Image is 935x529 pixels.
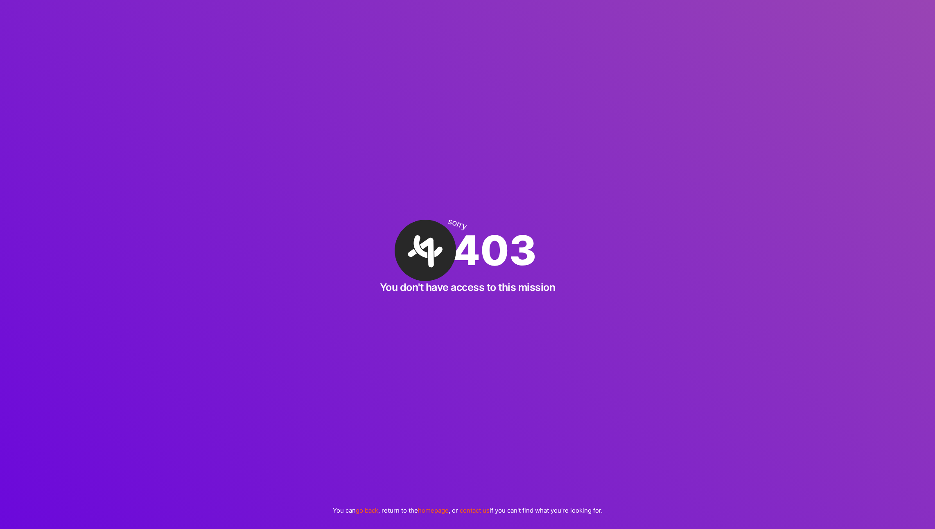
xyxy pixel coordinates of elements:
[399,220,537,281] div: 403
[384,209,467,292] img: A·Team
[356,506,378,514] a: go back
[333,506,603,515] p: You can , return to the , or if you can't find what you're looking for.
[460,506,490,514] a: contact us
[418,506,449,514] a: homepage
[380,281,556,293] h2: You don't have access to this mission
[447,216,467,231] div: sorry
